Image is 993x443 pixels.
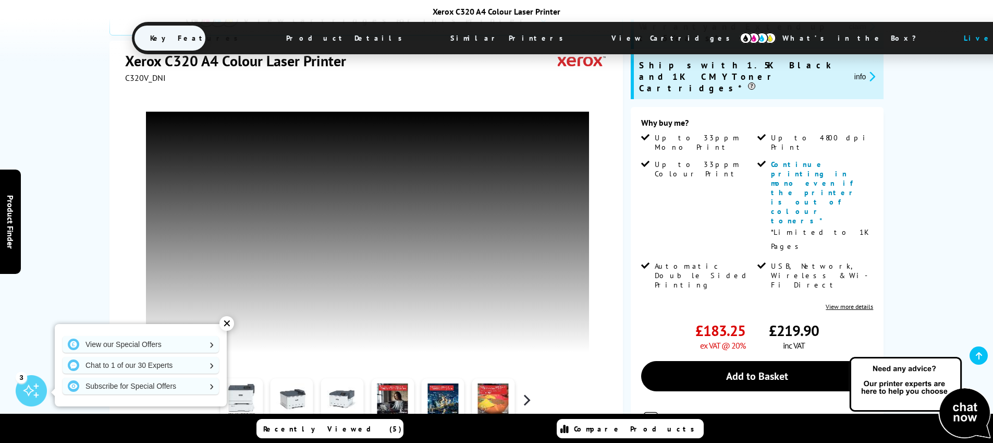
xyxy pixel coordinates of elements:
[783,340,805,351] span: inc VAT
[847,355,993,441] img: Open Live Chat window
[771,133,871,152] span: Up to 4800 dpi Print
[655,133,755,152] span: Up to 33ppm Mono Print
[63,336,219,353] a: View our Special Offers
[826,303,873,310] a: View more details
[5,195,16,248] span: Product Finder
[740,32,776,44] img: cmyk-icon.svg
[435,26,584,51] span: Similar Printers
[769,321,819,340] span: £219.90
[132,6,862,17] div: Xerox C320 A4 Colour Laser Printer
[771,261,871,290] span: USB, Network, Wireless & Wi-Fi Direct
[134,26,259,51] span: Key Features
[771,160,859,225] span: Continue printing in mono even if the printer is out of colour toners*
[125,73,166,83] span: C320V_DNI
[700,340,745,351] span: ex VAT @ 20%
[672,412,780,424] span: Only 12 left
[655,261,755,290] span: Automatic Double Sided Printing
[641,117,873,133] div: Why buy me?
[63,378,219,394] a: Subscribe for Special Offers
[655,160,755,178] span: Up to 33ppm Colour Print
[574,424,700,434] span: Compare Products
[639,59,846,94] span: Ships with 1.5K Black and 1K CMY Toner Cartridges*
[271,26,423,51] span: Product Details
[256,419,403,438] a: Recently Viewed (5)
[695,321,745,340] span: £183.25
[672,412,873,436] div: for FREE Next Day Delivery
[557,419,704,438] a: Compare Products
[219,316,234,331] div: ✕
[767,26,942,51] span: What’s in the Box?
[596,25,755,52] span: View Cartridges
[641,361,873,391] a: Add to Basket
[63,357,219,374] a: Chat to 1 of our 30 Experts
[771,225,871,254] p: *Limited to 1K Pages
[851,70,879,82] button: promo-description
[16,372,27,383] div: 3
[263,424,402,434] span: Recently Viewed (5)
